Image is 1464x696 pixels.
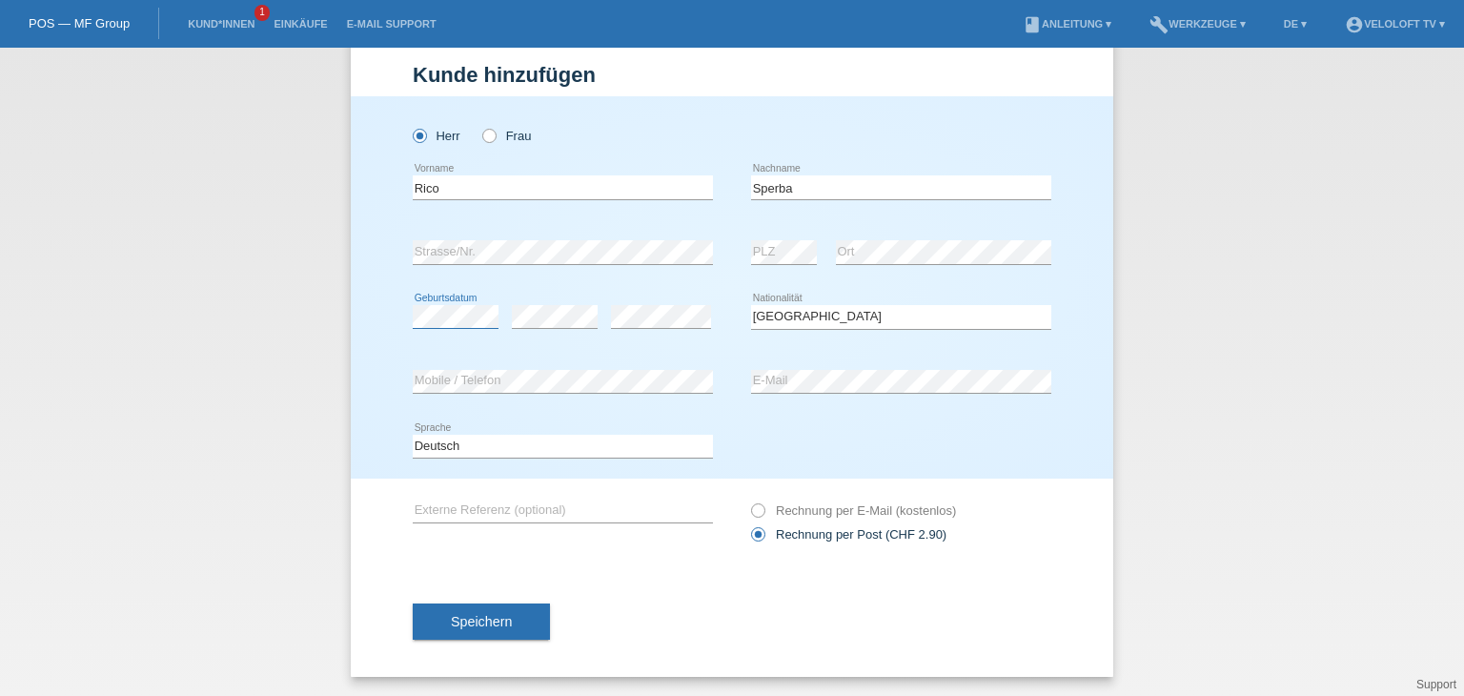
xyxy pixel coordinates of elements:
a: bookAnleitung ▾ [1013,18,1121,30]
i: build [1149,15,1169,34]
span: 1 [254,5,270,21]
a: Support [1416,678,1456,691]
a: POS — MF Group [29,16,130,31]
input: Frau [482,129,495,141]
h1: Kunde hinzufügen [413,63,1051,87]
a: buildWerkzeuge ▾ [1140,18,1255,30]
label: Rechnung per E-Mail (kostenlos) [751,503,956,518]
label: Rechnung per Post (CHF 2.90) [751,527,946,542]
a: Einkäufe [264,18,336,30]
i: account_circle [1345,15,1364,34]
input: Rechnung per E-Mail (kostenlos) [751,503,763,527]
input: Herr [413,129,425,141]
i: book [1023,15,1042,34]
a: account_circleVeloLoft TV ▾ [1335,18,1454,30]
a: Kund*innen [178,18,264,30]
a: E-Mail Support [337,18,446,30]
button: Speichern [413,604,550,640]
label: Frau [482,129,531,143]
a: DE ▾ [1274,18,1316,30]
span: Speichern [451,614,512,629]
input: Rechnung per Post (CHF 2.90) [751,527,763,551]
label: Herr [413,129,460,143]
